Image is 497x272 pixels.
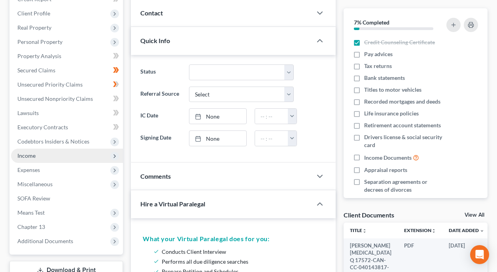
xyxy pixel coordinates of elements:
span: Income Documents [364,154,412,162]
span: Separation agreements or decrees of divorces [364,178,445,194]
a: None [189,131,247,146]
input: -- : -- [255,131,288,146]
span: SOFA Review [17,195,50,202]
span: Titles to motor vehicles [364,86,421,94]
a: Unsecured Priority Claims [11,77,123,92]
span: Income [17,152,36,159]
div: Client Documents [344,211,394,219]
span: Hire a Virtual Paralegal [140,200,205,208]
li: Conducts Client Interview [162,247,321,257]
label: Signing Date [136,130,185,146]
span: Property Analysis [17,53,61,59]
span: Unsecured Priority Claims [17,81,83,88]
a: Lawsuits [11,106,123,120]
span: Unsecured Nonpriority Claims [17,95,93,102]
span: Executory Contracts [17,124,68,130]
span: Retirement account statements [364,121,441,129]
span: Comments [140,172,171,180]
label: Status [136,64,185,80]
a: Extensionunfold_more [404,227,436,233]
span: Additional Documents [17,238,73,244]
span: Appraisal reports [364,166,407,174]
strong: 7% Completed [354,19,389,26]
span: Drivers license & social security card [364,133,445,149]
a: None [189,109,247,124]
a: View All [465,212,484,218]
a: Date Added expand_more [449,227,484,233]
li: Performs all due diligence searches [162,257,321,266]
i: unfold_more [362,229,367,233]
a: Property Analysis [11,49,123,63]
a: Executory Contracts [11,120,123,134]
span: Client Profile [17,10,50,17]
span: Recorded mortgages and deeds [364,98,440,106]
span: Credit Counseling Certificate [364,38,435,46]
i: expand_more [480,229,484,233]
span: Lawsuits [17,110,39,116]
a: Titleunfold_more [350,227,367,233]
div: Open Intercom Messenger [470,245,489,264]
span: Means Test [17,209,45,216]
span: Personal Property [17,38,62,45]
span: Miscellaneous [17,181,53,187]
span: Bank statements [364,74,405,82]
a: SOFA Review [11,191,123,206]
span: Quick Info [140,37,170,44]
label: Referral Source [136,87,185,102]
a: Unsecured Nonpriority Claims [11,92,123,106]
span: Real Property [17,24,51,31]
span: Secured Claims [17,67,55,74]
span: Contact [140,9,163,17]
i: unfold_more [431,229,436,233]
h5: What your Virtual Paralegal does for you: [143,234,324,244]
span: Codebtors Insiders & Notices [17,138,89,145]
a: Secured Claims [11,63,123,77]
span: Life insurance policies [364,110,419,117]
input: -- : -- [255,109,288,124]
span: Chapter 13 [17,223,45,230]
span: Tax returns [364,62,392,70]
span: Expenses [17,166,40,173]
label: IC Date [136,108,185,124]
span: Pay advices [364,50,393,58]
